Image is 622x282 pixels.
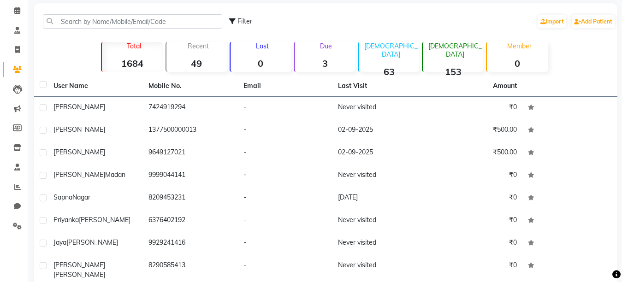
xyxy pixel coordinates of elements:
th: Mobile No. [143,76,238,97]
span: Nagar [72,193,90,201]
p: Lost [234,42,291,50]
p: Member [491,42,547,50]
td: ₹0 [427,187,522,210]
strong: 0 [231,58,291,69]
td: ₹500.00 [427,142,522,164]
strong: 3 [295,58,355,69]
strong: 153 [423,66,483,77]
td: Never visited [332,210,427,232]
strong: 49 [166,58,227,69]
span: madan [105,170,125,179]
span: [PERSON_NAME] [53,170,105,179]
td: ₹0 [427,97,522,119]
th: Last Visit [332,76,427,97]
p: Due [296,42,355,50]
span: [PERSON_NAME] [53,125,105,134]
td: 9929241416 [143,232,238,255]
strong: 1684 [102,58,162,69]
span: [PERSON_NAME] [53,261,105,269]
td: - [238,210,333,232]
td: ₹500.00 [427,119,522,142]
td: 02-09-2025 [332,119,427,142]
td: 9649127021 [143,142,238,164]
td: [DATE] [332,187,427,210]
td: ₹0 [427,164,522,187]
th: User Name [48,76,143,97]
a: Add Patient [572,15,615,28]
td: - [238,232,333,255]
span: Sapna [53,193,72,201]
p: [DEMOGRAPHIC_DATA] [427,42,483,59]
span: Filter [237,17,252,25]
span: jaya [53,238,66,247]
span: priyanka [53,216,79,224]
td: 7424919294 [143,97,238,119]
p: Recent [170,42,227,50]
td: Never visited [332,164,427,187]
td: 8209453231 [143,187,238,210]
strong: 0 [487,58,547,69]
td: 6376402192 [143,210,238,232]
td: - [238,142,333,164]
td: ₹0 [427,210,522,232]
span: [PERSON_NAME] [79,216,130,224]
p: Total [106,42,162,50]
td: - [238,119,333,142]
td: 9999044141 [143,164,238,187]
th: Email [238,76,333,97]
th: Amount [487,76,522,96]
span: [PERSON_NAME] [66,238,118,247]
p: [DEMOGRAPHIC_DATA] [362,42,419,59]
td: - [238,97,333,119]
strong: 63 [359,66,419,77]
td: Never visited [332,232,427,255]
span: [PERSON_NAME] [53,270,105,279]
td: 02-09-2025 [332,142,427,164]
td: - [238,187,333,210]
td: 1377500000013 [143,119,238,142]
td: - [238,164,333,187]
span: [PERSON_NAME] [53,148,105,156]
td: ₹0 [427,232,522,255]
span: [PERSON_NAME] [53,103,105,111]
input: Search by Name/Mobile/Email/Code [43,14,222,29]
a: Import [538,15,566,28]
td: Never visited [332,97,427,119]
